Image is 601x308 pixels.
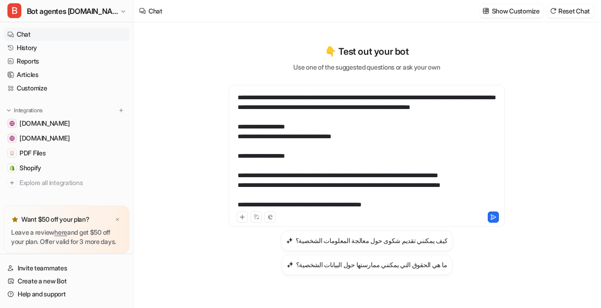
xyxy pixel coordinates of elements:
span: Explore all integrations [19,175,126,190]
a: Reports [4,55,129,68]
img: ما هي الحقوق التي يمكنني ممارستها حول البيانات الشخصية؟ [287,261,293,268]
img: reset [550,7,556,14]
img: x [115,217,120,223]
button: Reset Chat [547,4,594,18]
img: explore all integrations [7,178,17,187]
a: History [4,41,129,54]
img: star [11,216,19,223]
img: handwashbasin.com [9,121,15,126]
button: ما هي الحقوق التي يمكنني ممارستها حول البيانات الشخصية؟ما هي الحقوق التي يمكنني ممارستها حول البي... [281,255,453,275]
a: Articles [4,68,129,81]
a: ShopifyShopify [4,161,129,174]
a: Create a new Bot [4,275,129,288]
button: Integrations [4,106,45,115]
h3: ما هي الحقوق التي يمكنني ممارستها حول البيانات الشخصية؟ [296,260,447,269]
img: كيف يمكنني تقديم شكوى حول معالجة المعلومات الشخصية؟ [286,237,293,244]
span: B [7,3,21,18]
span: PDF Files [19,148,45,158]
img: menu_add.svg [118,107,124,114]
h3: كيف يمكنني تقديم شكوى حول معالجة المعلومات الشخصية؟ [296,236,448,245]
a: Customize [4,82,129,95]
a: Help and support [4,288,129,301]
p: Leave a review and get $50 off your plan. Offer valid for 3 more days. [11,228,122,246]
a: here [54,228,67,236]
p: Integrations [14,107,43,114]
div: Chat [149,6,162,16]
a: Explore all integrations [4,176,129,189]
a: Invite teammates [4,262,129,275]
span: Bot agentes [DOMAIN_NAME] [27,5,118,18]
p: Want $50 off your plan? [21,215,90,224]
img: www.lioninox.com [9,135,15,141]
a: www.lioninox.com[DOMAIN_NAME] [4,132,129,145]
img: PDF Files [9,150,15,156]
button: Show Customize [480,4,543,18]
a: PDF FilesPDF Files [4,147,129,160]
a: handwashbasin.com[DOMAIN_NAME] [4,117,129,130]
p: 👇 Test out your bot [325,45,408,58]
button: كيف يمكنني تقديم شكوى حول معالجة المعلومات الشخصية؟كيف يمكنني تقديم شكوى حول معالجة المعلومات الش... [281,231,453,251]
img: Shopify [9,165,15,171]
span: [DOMAIN_NAME] [19,134,70,143]
p: Use one of the suggested questions or ask your own [293,62,440,72]
span: [DOMAIN_NAME] [19,119,70,128]
p: Show Customize [492,6,540,16]
img: expand menu [6,107,12,114]
a: Chat [4,28,129,41]
img: customize [483,7,489,14]
span: Shopify [19,163,41,173]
